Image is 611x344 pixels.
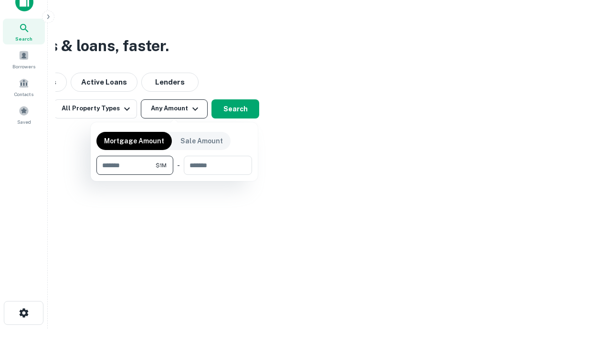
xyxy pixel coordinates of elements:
[563,268,611,313] iframe: Chat Widget
[104,136,164,146] p: Mortgage Amount
[180,136,223,146] p: Sale Amount
[156,161,167,170] span: $1M
[177,156,180,175] div: -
